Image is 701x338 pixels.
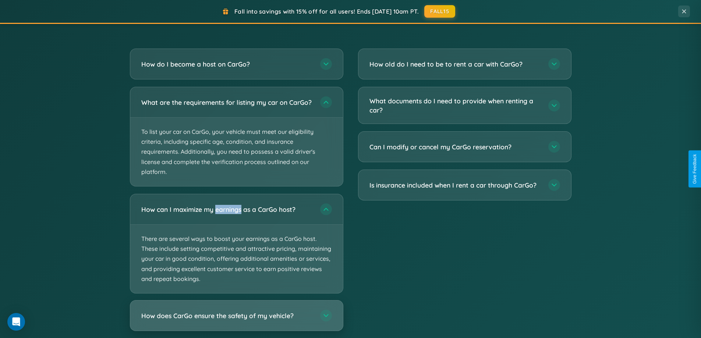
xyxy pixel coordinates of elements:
[141,98,313,107] h3: What are the requirements for listing my car on CarGo?
[141,311,313,320] h3: How does CarGo ensure the safety of my vehicle?
[141,205,313,214] h3: How can I maximize my earnings as a CarGo host?
[424,5,455,18] button: FALL15
[692,154,697,184] div: Give Feedback
[234,8,419,15] span: Fall into savings with 15% off for all users! Ends [DATE] 10am PT.
[369,142,541,152] h3: Can I modify or cancel my CarGo reservation?
[130,118,343,186] p: To list your car on CarGo, your vehicle must meet our eligibility criteria, including specific ag...
[141,60,313,69] h3: How do I become a host on CarGo?
[369,96,541,114] h3: What documents do I need to provide when renting a car?
[369,181,541,190] h3: Is insurance included when I rent a car through CarGo?
[7,313,25,331] div: Open Intercom Messenger
[369,60,541,69] h3: How old do I need to be to rent a car with CarGo?
[130,225,343,293] p: There are several ways to boost your earnings as a CarGo host. These include setting competitive ...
